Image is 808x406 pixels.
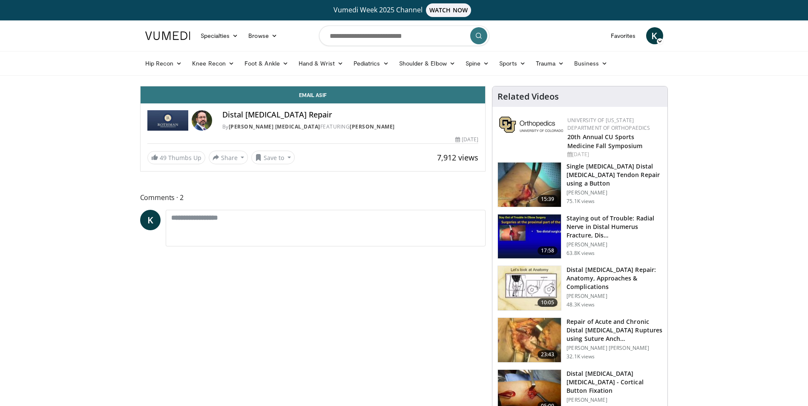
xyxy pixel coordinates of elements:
[455,136,478,143] div: [DATE]
[566,293,662,300] p: [PERSON_NAME]
[141,86,486,103] a: Email Asif
[566,317,662,343] h3: Repair of Acute and Chronic Distal [MEDICAL_DATA] Ruptures using Suture Anch…
[494,55,531,72] a: Sports
[147,151,205,164] a: 49 Thumbs Up
[566,345,662,352] p: [PERSON_NAME] [PERSON_NAME]
[567,133,642,150] a: 20th Annual CU Sports Medicine Fall Symposium
[209,151,248,164] button: Share
[147,3,662,17] a: Vumedi Week 2025 ChannelWATCH NOW
[348,55,394,72] a: Pediatrics
[566,198,595,205] p: 75.1K views
[567,117,650,132] a: University of [US_STATE] Department of Orthopaedics
[646,27,663,44] a: K
[567,151,661,158] div: [DATE]
[606,27,641,44] a: Favorites
[229,123,320,130] a: [PERSON_NAME] [MEDICAL_DATA]
[498,318,561,362] img: bennett_acute_distal_biceps_3.png.150x105_q85_crop-smart_upscale.jpg
[251,151,295,164] button: Save to
[394,55,460,72] a: Shoulder & Elbow
[566,189,662,196] p: [PERSON_NAME]
[531,55,569,72] a: Trauma
[140,55,187,72] a: Hip Recon
[497,162,662,207] a: 15:39 Single [MEDICAL_DATA] Distal [MEDICAL_DATA] Tendon Repair using a Button [PERSON_NAME] 75.1...
[497,91,559,102] h4: Related Videos
[497,266,662,311] a: 10:05 Distal [MEDICAL_DATA] Repair: Anatomy, Approaches & Complications [PERSON_NAME] 48.3K views
[538,246,558,255] span: 17:58
[566,266,662,291] h3: Distal [MEDICAL_DATA] Repair: Anatomy, Approaches & Complications
[160,154,167,162] span: 49
[350,123,395,130] a: [PERSON_NAME]
[497,214,662,259] a: 17:58 Staying out of Trouble: Radial Nerve in Distal Humerus Fracture, Dis… [PERSON_NAME] 63.8K v...
[566,162,662,188] h3: Single [MEDICAL_DATA] Distal [MEDICAL_DATA] Tendon Repair using a Button
[426,3,471,17] span: WATCH NOW
[566,301,595,308] p: 48.3K views
[243,27,282,44] a: Browse
[145,31,190,40] img: VuMedi Logo
[319,26,489,46] input: Search topics, interventions
[140,210,161,230] a: K
[239,55,293,72] a: Foot & Ankle
[566,369,662,395] h3: Distal [MEDICAL_DATA] [MEDICAL_DATA] - Cortical Button Fixation
[187,55,239,72] a: Knee Recon
[437,152,478,163] span: 7,912 views
[566,353,595,360] p: 32.1K views
[566,214,662,240] h3: Staying out of Trouble: Radial Nerve in Distal Humerus Fracture, Dis…
[196,27,244,44] a: Specialties
[538,298,558,307] span: 10:05
[460,55,494,72] a: Spine
[499,117,563,133] img: 355603a8-37da-49b6-856f-e00d7e9307d3.png.150x105_q85_autocrop_double_scale_upscale_version-0.2.png
[538,350,558,359] span: 23:43
[566,250,595,257] p: 63.8K views
[498,266,561,310] img: 90401_0000_3.png.150x105_q85_crop-smart_upscale.jpg
[293,55,348,72] a: Hand & Wrist
[147,110,188,131] img: Rothman Hand Surgery
[222,110,479,120] h4: Distal [MEDICAL_DATA] Repair
[192,110,212,131] img: Avatar
[538,195,558,203] span: 15:39
[140,192,486,203] span: Comments 2
[569,55,612,72] a: Business
[566,397,662,403] p: [PERSON_NAME]
[566,241,662,248] p: [PERSON_NAME]
[498,214,561,259] img: Q2xRg7exoPLTwO8X4xMDoxOjB1O8AjAz_1.150x105_q85_crop-smart_upscale.jpg
[497,317,662,363] a: 23:43 Repair of Acute and Chronic Distal [MEDICAL_DATA] Ruptures using Suture Anch… [PERSON_NAME]...
[498,163,561,207] img: king_0_3.png.150x105_q85_crop-smart_upscale.jpg
[222,123,479,131] div: By FEATURING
